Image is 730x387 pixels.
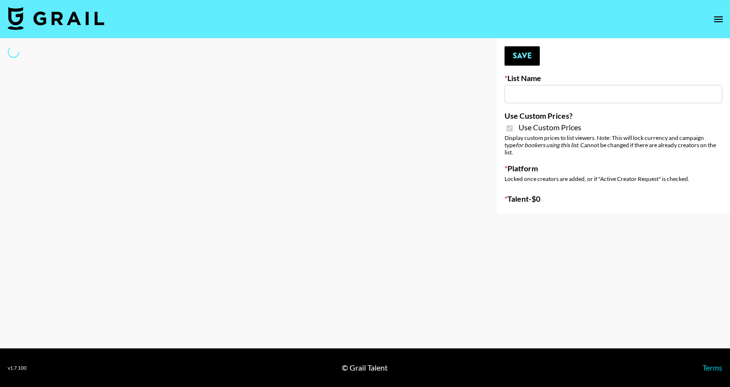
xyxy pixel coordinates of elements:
[505,134,722,156] div: Display custom prices to list viewers. Note: This will lock currency and campaign type . Cannot b...
[505,164,722,173] label: Platform
[505,194,722,204] label: Talent - $ 0
[505,46,540,66] button: Save
[702,363,722,372] a: Terms
[505,175,722,182] div: Locked once creators are added, or if "Active Creator Request" is checked.
[342,363,388,373] div: © Grail Talent
[516,141,578,149] em: for bookers using this list
[8,7,104,30] img: Grail Talent
[505,111,722,121] label: Use Custom Prices?
[519,123,581,132] span: Use Custom Prices
[709,10,728,29] button: open drawer
[8,365,27,371] div: v 1.7.100
[505,73,722,83] label: List Name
